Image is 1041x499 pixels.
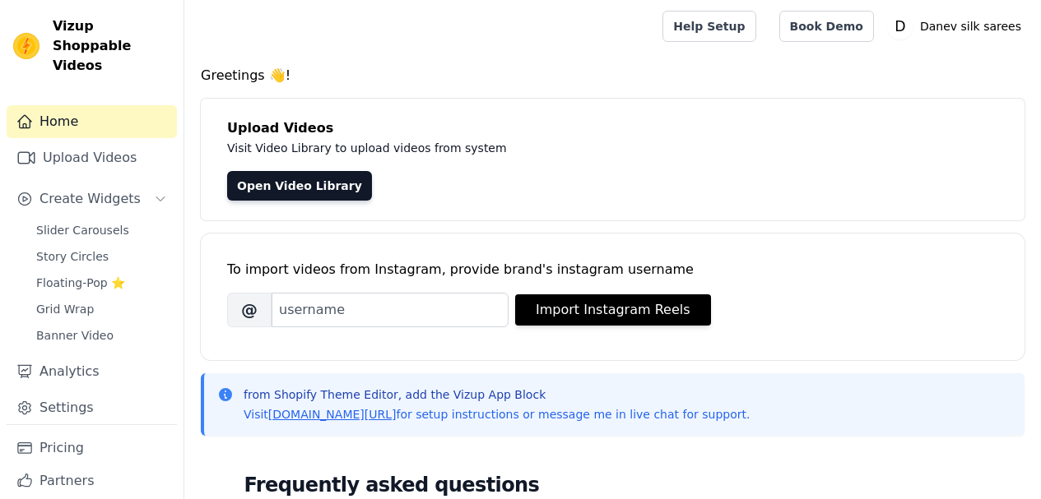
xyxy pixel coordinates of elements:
[36,275,125,291] span: Floating-Pop ⭐
[7,355,177,388] a: Analytics
[26,324,177,347] a: Banner Video
[887,12,1028,41] button: D Danev silk sarees
[7,141,177,174] a: Upload Videos
[227,260,998,280] div: To import videos from Instagram, provide brand's instagram username
[7,105,177,138] a: Home
[53,16,170,76] span: Vizup Shoppable Videos
[227,118,998,138] h4: Upload Videos
[40,189,141,209] span: Create Widgets
[7,183,177,215] button: Create Widgets
[36,222,129,238] span: Slider Carousels
[7,464,177,497] a: Partners
[227,138,964,158] p: Visit Video Library to upload videos from system
[227,293,272,327] span: @
[13,33,40,59] img: Vizup
[272,293,509,327] input: username
[7,432,177,464] a: Pricing
[26,245,177,268] a: Story Circles
[662,11,755,42] a: Help Setup
[244,386,750,403] p: from Shopify Theme Editor, add the Vizup App Block
[515,294,711,326] button: Import Instagram Reels
[26,219,177,242] a: Slider Carousels
[26,271,177,294] a: Floating-Pop ⭐
[36,248,109,265] span: Story Circles
[244,406,750,423] p: Visit for setup instructions or message me in live chat for support.
[227,171,372,201] a: Open Video Library
[268,408,397,421] a: [DOMAIN_NAME][URL]
[913,12,1028,41] p: Danev silk sarees
[895,18,905,35] text: D
[7,391,177,424] a: Settings
[26,298,177,321] a: Grid Wrap
[36,301,94,317] span: Grid Wrap
[779,11,874,42] a: Book Demo
[36,327,114,344] span: Banner Video
[201,66,1025,85] h4: Greetings 👋!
